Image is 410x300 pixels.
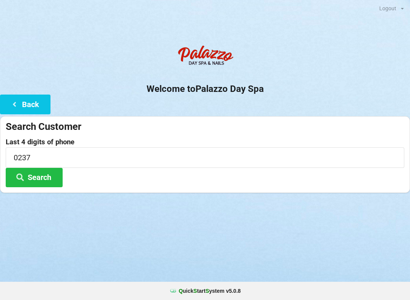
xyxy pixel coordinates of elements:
button: Search [6,168,63,187]
img: favicon.ico [169,287,177,295]
input: 0000 [6,147,404,167]
img: PalazzoDaySpaNails-Logo.png [175,41,235,72]
span: Q [179,288,183,294]
b: uick tart ystem v 5.0.8 [179,287,241,295]
div: Logout [379,6,396,11]
label: Last 4 digits of phone [6,138,404,146]
span: S [194,288,197,294]
span: S [205,288,209,294]
div: Search Customer [6,120,404,133]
